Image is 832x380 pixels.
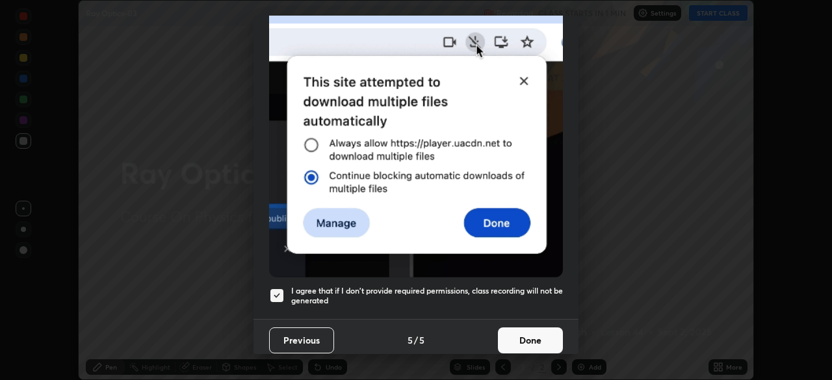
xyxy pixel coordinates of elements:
h4: 5 [419,333,424,347]
button: Done [498,327,563,353]
h4: 5 [408,333,413,347]
h5: I agree that if I don't provide required permissions, class recording will not be generated [291,286,563,306]
button: Previous [269,327,334,353]
h4: / [414,333,418,347]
